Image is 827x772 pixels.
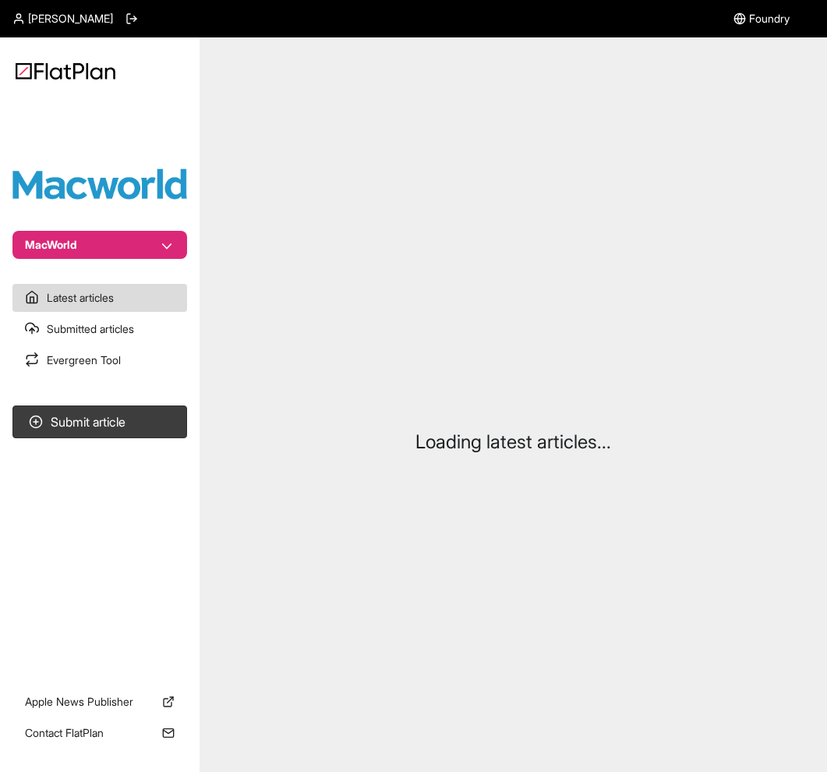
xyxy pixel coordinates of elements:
[12,346,187,374] a: Evergreen Tool
[12,688,187,716] a: Apple News Publisher
[749,11,790,27] span: Foundry
[12,231,187,259] button: MacWorld
[12,719,187,747] a: Contact FlatPlan
[12,284,187,312] a: Latest articles
[12,168,187,200] img: Publication Logo
[12,315,187,343] a: Submitted articles
[415,430,611,455] p: Loading latest articles...
[28,11,113,27] span: [PERSON_NAME]
[16,62,115,80] img: Logo
[12,405,187,438] button: Submit article
[12,11,113,27] a: [PERSON_NAME]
